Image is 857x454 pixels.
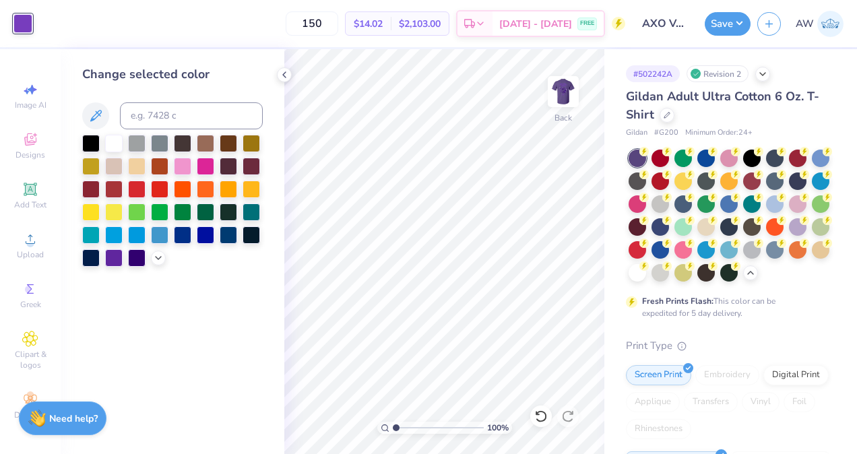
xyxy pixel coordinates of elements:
[626,419,691,439] div: Rhinestones
[763,365,829,385] div: Digital Print
[286,11,338,36] input: – –
[499,17,572,31] span: [DATE] - [DATE]
[550,78,577,105] img: Back
[49,412,98,425] strong: Need help?
[642,296,713,306] strong: Fresh Prints Flash:
[654,127,678,139] span: # G200
[15,100,46,110] span: Image AI
[580,19,594,28] span: FREE
[626,127,647,139] span: Gildan
[796,16,814,32] span: AW
[626,65,680,82] div: # 502242A
[685,127,753,139] span: Minimum Order: 24 +
[14,199,46,210] span: Add Text
[687,65,749,82] div: Revision 2
[354,17,383,31] span: $14.02
[796,11,844,37] a: AW
[742,392,780,412] div: Vinyl
[7,349,54,370] span: Clipart & logos
[14,410,46,420] span: Decorate
[487,422,509,434] span: 100 %
[82,65,263,84] div: Change selected color
[817,11,844,37] img: Allison Wicks
[399,17,441,31] span: $2,103.00
[554,112,572,124] div: Back
[626,88,819,123] span: Gildan Adult Ultra Cotton 6 Oz. T-Shirt
[626,392,680,412] div: Applique
[120,102,263,129] input: e.g. 7428 c
[684,392,738,412] div: Transfers
[17,249,44,260] span: Upload
[626,338,830,354] div: Print Type
[632,10,698,37] input: Untitled Design
[20,299,41,310] span: Greek
[695,365,759,385] div: Embroidery
[15,150,45,160] span: Designs
[784,392,815,412] div: Foil
[626,365,691,385] div: Screen Print
[705,12,751,36] button: Save
[642,295,808,319] div: This color can be expedited for 5 day delivery.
